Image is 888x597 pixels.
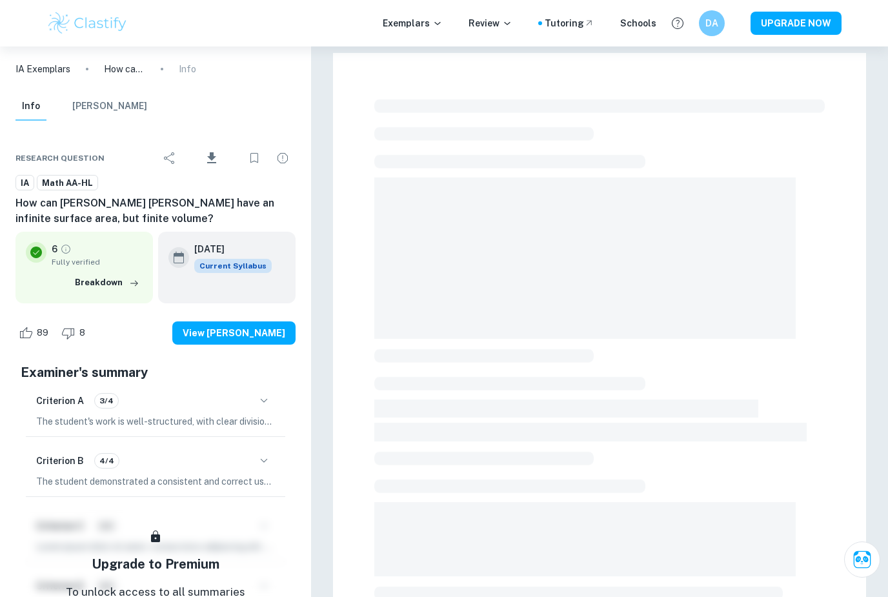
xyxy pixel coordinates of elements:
h6: DA [705,16,720,30]
div: Like [15,323,55,343]
div: This exemplar is based on the current syllabus. Feel free to refer to it for inspiration/ideas wh... [194,259,272,273]
span: 4/4 [95,455,119,467]
span: IA [16,177,34,190]
a: IA [15,175,34,191]
a: Math AA-HL [37,175,98,191]
p: The student's work is well-structured, with clear divisions into sections and subsections. The in... [36,414,275,429]
h6: How can [PERSON_NAME] [PERSON_NAME] have an infinite surface area, but finite volume? [15,196,296,227]
button: UPGRADE NOW [751,12,842,35]
button: Info [15,92,46,121]
h6: Criterion A [36,394,84,408]
a: Tutoring [545,16,594,30]
div: Report issue [270,145,296,171]
h6: Criterion B [36,454,84,468]
h5: Examiner's summary [21,363,290,382]
button: Help and Feedback [667,12,689,34]
span: Fully verified [52,256,143,268]
h5: Upgrade to Premium [92,554,219,574]
a: Grade fully verified [60,243,72,255]
button: [PERSON_NAME] [72,92,147,121]
p: The student demonstrated a consistent and correct use of mathematical notation, symbols, and term... [36,474,275,489]
span: 3/4 [95,395,118,407]
p: 6 [52,242,57,256]
span: 89 [30,327,55,339]
div: Download [185,141,239,175]
a: Schools [620,16,656,30]
div: Share [157,145,183,171]
p: Exemplars [383,16,443,30]
span: Current Syllabus [194,259,272,273]
span: Math AA-HL [37,177,97,190]
button: Ask Clai [844,541,880,578]
a: IA Exemplars [15,62,70,76]
button: DA [699,10,725,36]
button: View [PERSON_NAME] [172,321,296,345]
button: Breakdown [72,273,143,292]
div: Bookmark [241,145,267,171]
p: Review [469,16,512,30]
p: Info [179,62,196,76]
img: Clastify logo [46,10,128,36]
span: 8 [72,327,92,339]
div: Dislike [58,323,92,343]
span: Research question [15,152,105,164]
h6: [DATE] [194,242,261,256]
p: How can [PERSON_NAME] [PERSON_NAME] have an infinite surface area, but finite volume? [104,62,145,76]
